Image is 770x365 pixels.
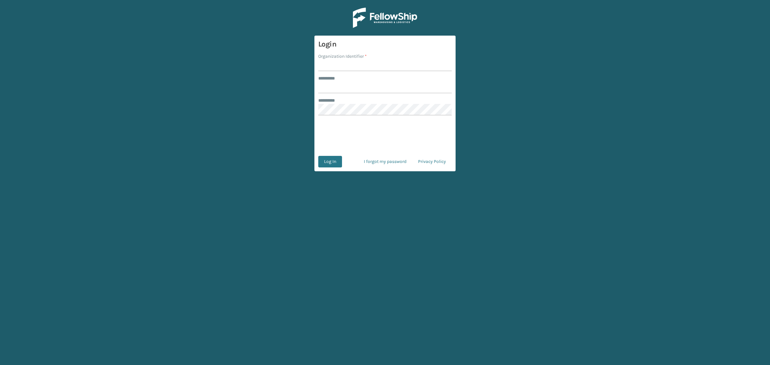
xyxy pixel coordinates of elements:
a: I forgot my password [358,156,412,167]
button: Log In [318,156,342,167]
h3: Login [318,39,452,49]
label: Organization Identifier [318,53,367,60]
a: Privacy Policy [412,156,452,167]
iframe: reCAPTCHA [336,123,434,148]
img: Logo [353,8,417,28]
